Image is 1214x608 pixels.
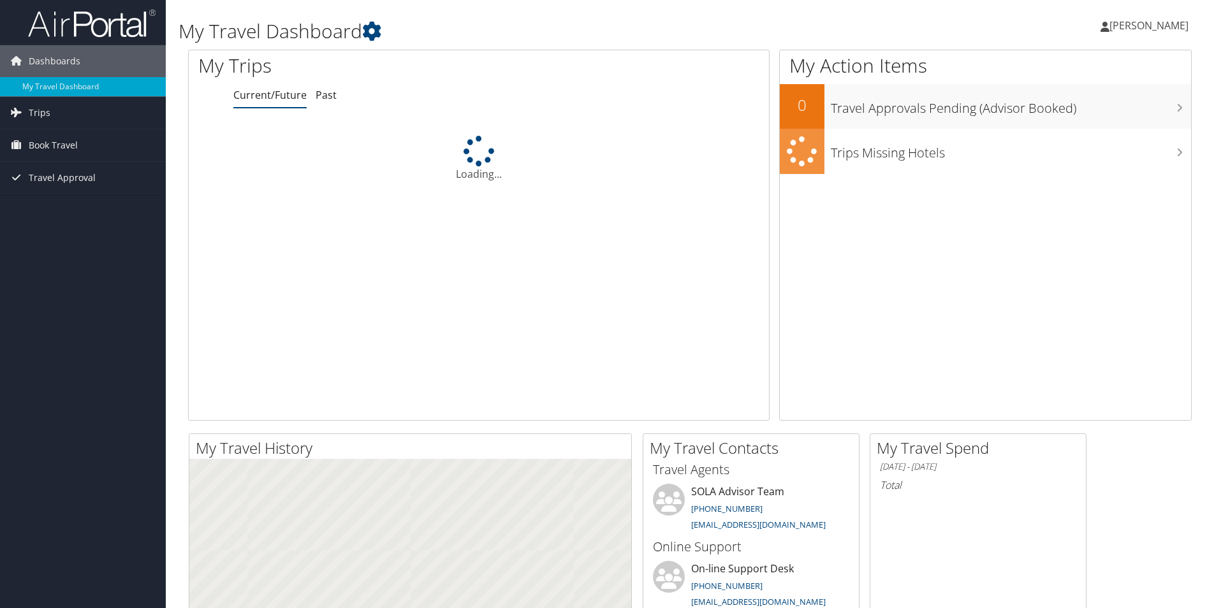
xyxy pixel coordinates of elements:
a: Current/Future [233,88,307,102]
h3: Travel Approvals Pending (Advisor Booked) [831,93,1191,117]
a: [EMAIL_ADDRESS][DOMAIN_NAME] [691,596,826,607]
h2: My Travel Spend [877,437,1086,459]
a: [PHONE_NUMBER] [691,580,763,591]
h1: My Travel Dashboard [179,18,860,45]
a: Trips Missing Hotels [780,129,1191,174]
h2: My Travel Contacts [650,437,859,459]
a: 0Travel Approvals Pending (Advisor Booked) [780,84,1191,129]
span: Trips [29,97,50,129]
h2: My Travel History [196,437,631,459]
span: Dashboards [29,45,80,77]
div: Loading... [189,136,769,182]
h6: [DATE] - [DATE] [880,461,1076,473]
h1: My Trips [198,52,518,79]
h2: 0 [780,94,824,116]
a: [PERSON_NAME] [1101,6,1201,45]
h3: Travel Agents [653,461,849,479]
span: Book Travel [29,129,78,161]
h3: Online Support [653,538,849,556]
span: [PERSON_NAME] [1109,18,1188,33]
span: Travel Approval [29,162,96,194]
a: Past [316,88,337,102]
h3: Trips Missing Hotels [831,138,1191,162]
img: airportal-logo.png [28,8,156,38]
a: [EMAIL_ADDRESS][DOMAIN_NAME] [691,519,826,530]
a: [PHONE_NUMBER] [691,503,763,514]
h1: My Action Items [780,52,1191,79]
li: SOLA Advisor Team [647,484,856,536]
h6: Total [880,478,1076,492]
